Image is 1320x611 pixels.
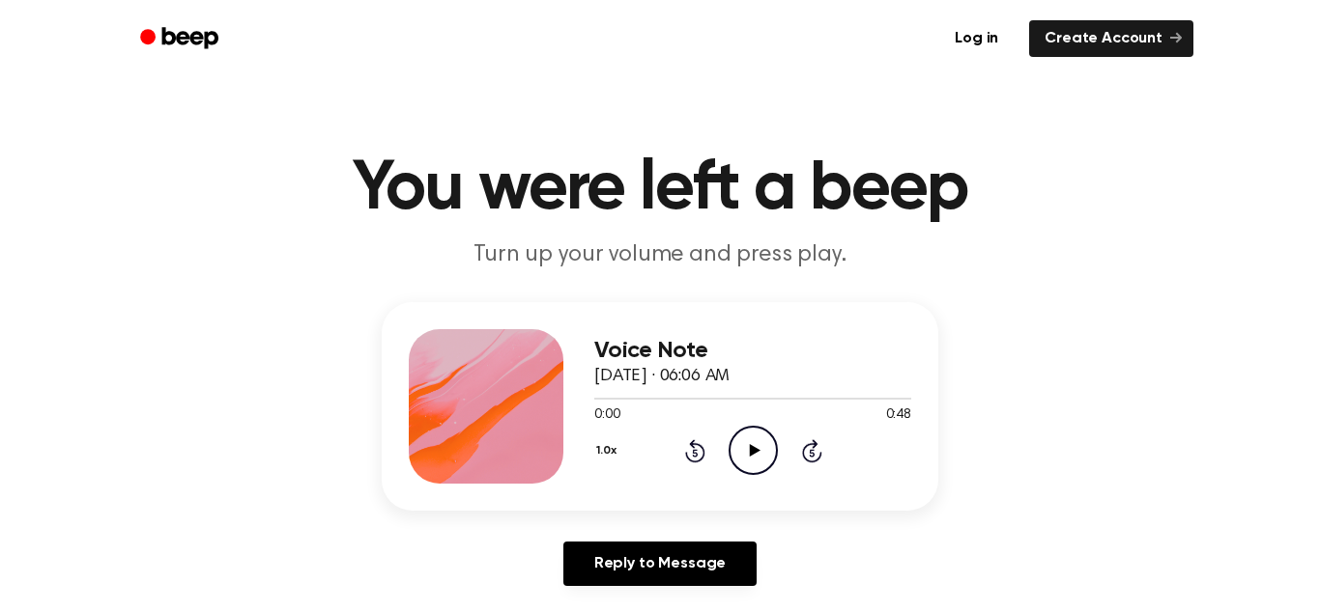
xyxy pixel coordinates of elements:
[594,338,911,364] h3: Voice Note
[594,368,730,385] span: [DATE] · 06:06 AM
[886,405,911,426] span: 0:48
[165,154,1155,224] h1: You were left a beep
[935,16,1018,61] a: Log in
[127,20,236,58] a: Beep
[289,239,1031,271] p: Turn up your volume and press play.
[563,542,757,586] a: Reply to Message
[594,405,619,426] span: 0:00
[594,434,623,467] button: 1.0x
[1029,20,1193,57] a: Create Account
